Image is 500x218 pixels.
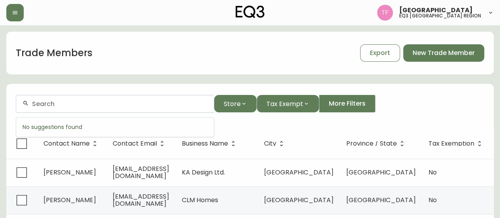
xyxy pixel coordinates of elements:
[319,95,375,112] button: More Filters
[182,140,238,147] span: Business Name
[399,13,481,18] h5: eq3 [GEOGRAPHIC_DATA] region
[360,44,400,62] button: Export
[377,5,393,21] img: 971393357b0bdd4f0581b88529d406f6
[182,195,218,205] span: CLM Homes
[16,46,92,60] h1: Trade Members
[266,99,303,109] span: Tax Exempt
[113,141,157,146] span: Contact Email
[113,164,169,180] span: [EMAIL_ADDRESS][DOMAIN_NAME]
[43,141,90,146] span: Contact Name
[43,140,100,147] span: Contact Name
[182,168,225,177] span: KA Design Ltd.
[257,95,319,112] button: Tax Exempt
[16,118,214,137] div: No suggestions found
[346,140,407,147] span: Province / State
[224,99,241,109] span: Store
[428,140,485,147] span: Tax Exemption
[43,195,96,205] span: [PERSON_NAME]
[346,195,416,205] span: [GEOGRAPHIC_DATA]
[182,141,228,146] span: Business Name
[214,95,257,112] button: Store
[113,192,169,208] span: [EMAIL_ADDRESS][DOMAIN_NAME]
[329,99,366,108] span: More Filters
[43,168,96,177] span: [PERSON_NAME]
[428,141,474,146] span: Tax Exemption
[413,49,475,57] span: New Trade Member
[264,141,276,146] span: City
[370,49,390,57] span: Export
[236,6,265,18] img: logo
[113,140,167,147] span: Contact Email
[346,168,416,177] span: [GEOGRAPHIC_DATA]
[264,168,334,177] span: [GEOGRAPHIC_DATA]
[428,195,437,205] span: No
[399,7,473,13] span: [GEOGRAPHIC_DATA]
[403,44,484,62] button: New Trade Member
[428,168,437,177] span: No
[32,100,208,108] input: Search
[346,141,397,146] span: Province / State
[264,195,334,205] span: [GEOGRAPHIC_DATA]
[264,140,287,147] span: City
